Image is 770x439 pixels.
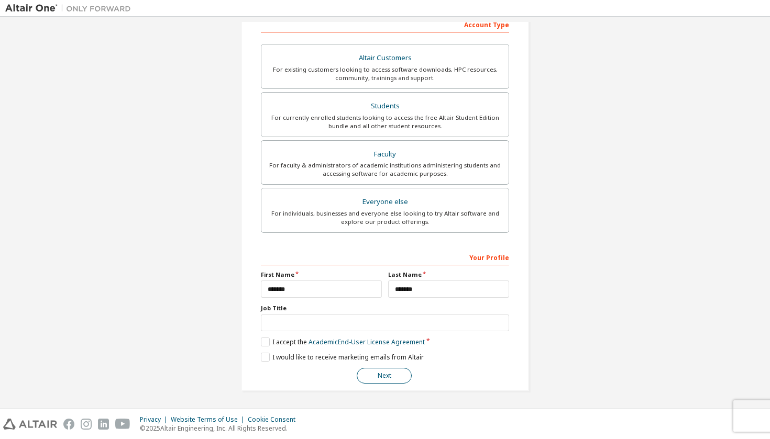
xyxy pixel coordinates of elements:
img: Altair One [5,3,136,14]
div: Students [268,99,502,114]
div: For existing customers looking to access software downloads, HPC resources, community, trainings ... [268,65,502,82]
label: First Name [261,271,382,279]
a: Academic End-User License Agreement [309,337,425,346]
p: © 2025 Altair Engineering, Inc. All Rights Reserved. [140,424,302,433]
div: For currently enrolled students looking to access the free Altair Student Edition bundle and all ... [268,114,502,130]
img: facebook.svg [63,419,74,430]
img: instagram.svg [81,419,92,430]
img: linkedin.svg [98,419,109,430]
img: youtube.svg [115,419,130,430]
label: I accept the [261,337,425,346]
label: I would like to receive marketing emails from Altair [261,353,424,362]
img: altair_logo.svg [3,419,57,430]
div: Cookie Consent [248,415,302,424]
div: Your Profile [261,249,509,265]
div: Website Terms of Use [171,415,248,424]
div: Everyone else [268,195,502,209]
div: Faculty [268,147,502,162]
div: For faculty & administrators of academic institutions administering students and accessing softwa... [268,161,502,178]
div: Account Type [261,16,509,32]
div: For individuals, businesses and everyone else looking to try Altair software and explore our prod... [268,209,502,226]
label: Last Name [388,271,509,279]
div: Privacy [140,415,171,424]
button: Next [357,368,412,384]
label: Job Title [261,304,509,312]
div: Altair Customers [268,51,502,65]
